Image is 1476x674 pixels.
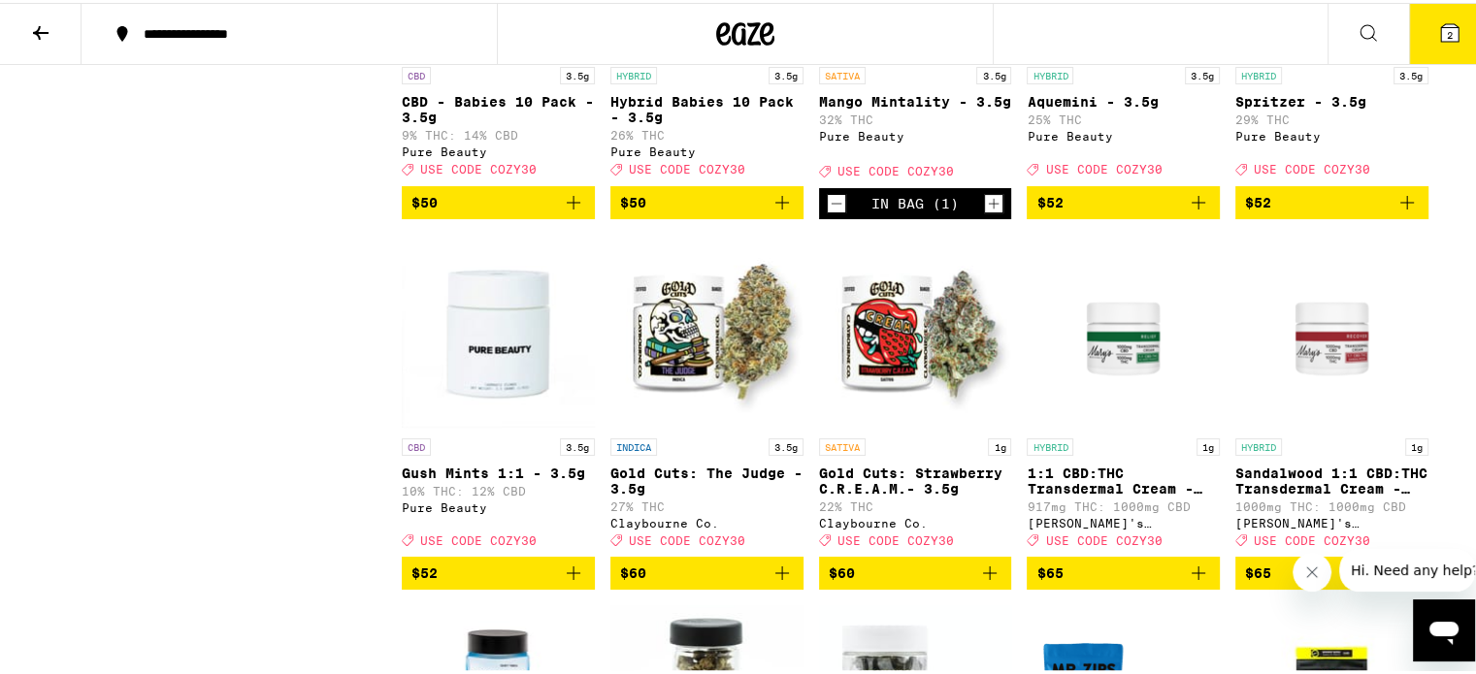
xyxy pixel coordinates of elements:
button: Add to bag [402,554,595,587]
div: Claybourne Co. [819,514,1012,527]
span: $60 [829,562,855,578]
button: Add to bag [1027,183,1220,216]
p: 3.5g [1185,64,1220,81]
p: Hybrid Babies 10 Pack - 3.5g [610,91,804,122]
p: 1g [1197,435,1220,453]
a: Open page for Gush Mints 1:1 - 3.5g from Pure Beauty [402,232,595,554]
button: Increment [984,191,1003,210]
div: Pure Beauty [402,498,595,511]
p: HYBRID [1235,435,1282,453]
p: HYBRID [1027,64,1073,81]
span: USE CODE COZY30 [1045,531,1162,544]
p: Sandalwood 1:1 CBD:THC Transdermal Cream - 1000mg [1235,463,1428,494]
p: 22% THC [819,497,1012,510]
div: Pure Beauty [819,127,1012,140]
p: 1:1 CBD:THC Transdermal Cream - 1000mg [1027,463,1220,494]
p: CBD [402,435,431,453]
p: 1g [1405,435,1428,453]
img: Pure Beauty - Gush Mints 1:1 - 3.5g [402,232,595,426]
p: Aquemini - 3.5g [1027,91,1220,107]
p: CBD - Babies 10 Pack - 3.5g [402,91,595,122]
p: 10% THC: 12% CBD [402,482,595,495]
img: Claybourne Co. - Gold Cuts: Strawberry C.R.E.A.M.- 3.5g [819,232,1012,426]
p: 3.5g [769,435,804,453]
span: USE CODE COZY30 [837,531,954,544]
p: 3.5g [1394,64,1428,81]
div: Pure Beauty [1235,127,1428,140]
button: Add to bag [610,554,804,587]
a: Open page for Gold Cuts: Strawberry C.R.E.A.M.- 3.5g from Claybourne Co. [819,232,1012,554]
p: INDICA [610,435,657,453]
p: 9% THC: 14% CBD [402,126,595,139]
p: 3.5g [976,64,1011,81]
span: $60 [620,562,646,578]
span: $65 [1245,562,1271,578]
span: USE CODE COZY30 [837,163,954,176]
div: Pure Beauty [610,143,804,155]
p: 32% THC [819,111,1012,123]
p: SATIVA [819,64,866,81]
iframe: Message from company [1339,546,1475,589]
p: CBD [402,64,431,81]
button: Add to bag [1235,183,1428,216]
button: Add to bag [402,183,595,216]
button: Add to bag [1027,554,1220,587]
a: Open page for Sandalwood 1:1 CBD:THC Transdermal Cream - 1000mg from Mary's Medicinals [1235,232,1428,554]
p: SATIVA [819,435,866,453]
p: Gold Cuts: The Judge - 3.5g [610,463,804,494]
span: USE CODE COZY30 [1045,161,1162,174]
span: 2 [1447,26,1453,38]
span: $65 [1036,562,1063,578]
p: 917mg THC: 1000mg CBD [1027,497,1220,510]
span: USE CODE COZY30 [420,161,537,174]
img: Mary's Medicinals - Sandalwood 1:1 CBD:THC Transdermal Cream - 1000mg [1235,232,1428,426]
span: $52 [411,562,438,578]
div: [PERSON_NAME]'s Medicinals [1027,514,1220,527]
span: $52 [1245,192,1271,208]
p: Gold Cuts: Strawberry C.R.E.A.M.- 3.5g [819,463,1012,494]
span: $52 [1036,192,1063,208]
div: Pure Beauty [1027,127,1220,140]
p: Spritzer - 3.5g [1235,91,1428,107]
span: USE CODE COZY30 [1254,161,1370,174]
button: Decrement [827,191,846,210]
iframe: Close message [1293,550,1331,589]
p: 29% THC [1235,111,1428,123]
p: 27% THC [610,497,804,510]
span: USE CODE COZY30 [1254,531,1370,544]
div: In Bag (1) [871,193,959,209]
p: Mango Mintality - 3.5g [819,91,1012,107]
img: Claybourne Co. - Gold Cuts: The Judge - 3.5g [610,232,804,426]
div: [PERSON_NAME]'s Medicinals [1235,514,1428,527]
button: Add to bag [819,554,1012,587]
iframe: Button to launch messaging window [1413,596,1475,658]
p: HYBRID [610,64,657,81]
button: Add to bag [610,183,804,216]
img: Mary's Medicinals - 1:1 CBD:THC Transdermal Cream - 1000mg [1027,232,1220,426]
span: USE CODE COZY30 [420,531,537,544]
p: HYBRID [1235,64,1282,81]
p: 25% THC [1027,111,1220,123]
p: 26% THC [610,126,804,139]
span: $50 [620,192,646,208]
div: Pure Beauty [402,143,595,155]
a: Open page for 1:1 CBD:THC Transdermal Cream - 1000mg from Mary's Medicinals [1027,232,1220,554]
span: Hi. Need any help? [12,14,140,29]
a: Open page for Gold Cuts: The Judge - 3.5g from Claybourne Co. [610,232,804,554]
span: USE CODE COZY30 [629,531,745,544]
p: 3.5g [560,64,595,81]
p: 1g [988,435,1011,453]
button: Add to bag [1235,554,1428,587]
div: Claybourne Co. [610,514,804,527]
p: Gush Mints 1:1 - 3.5g [402,463,595,478]
p: HYBRID [1027,435,1073,453]
p: 1000mg THC: 1000mg CBD [1235,497,1428,510]
span: USE CODE COZY30 [629,161,745,174]
p: 3.5g [769,64,804,81]
span: $50 [411,192,438,208]
p: 3.5g [560,435,595,453]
